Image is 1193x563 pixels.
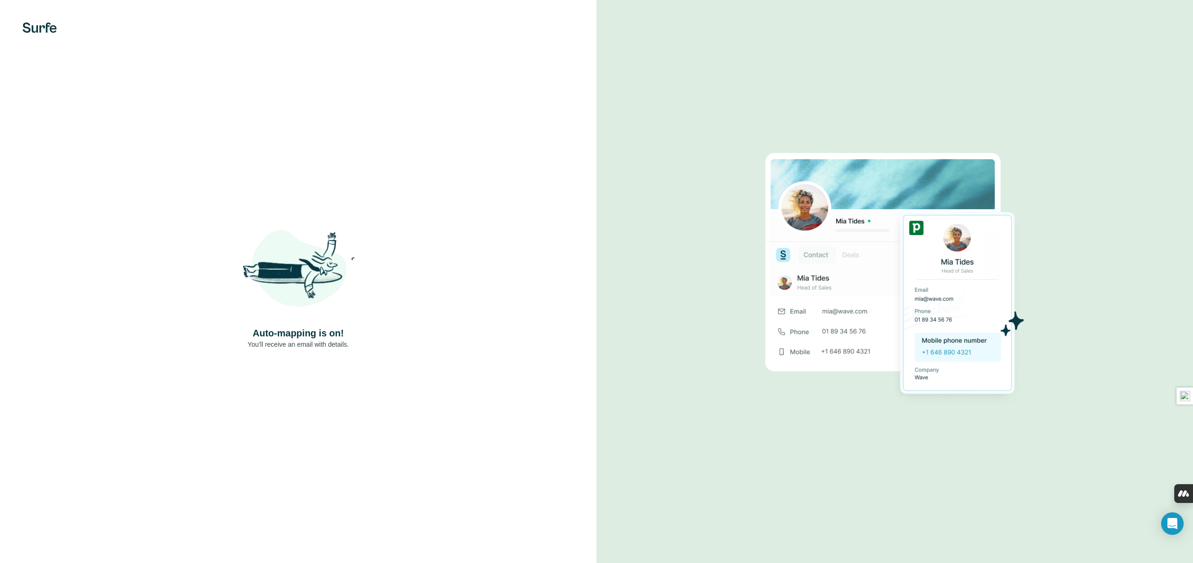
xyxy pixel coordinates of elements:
img: Surfe's logo [23,23,57,33]
h4: Auto-mapping is on! [253,327,344,340]
p: You’ll receive an email with details. [248,340,349,349]
div: Open Intercom Messenger [1161,512,1184,535]
img: Shaka Illustration [242,214,355,327]
img: Download Success [765,153,1024,410]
